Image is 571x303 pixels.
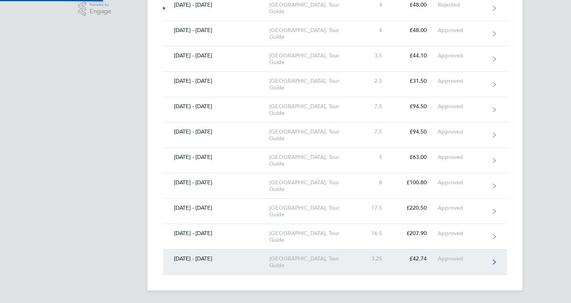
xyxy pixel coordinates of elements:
[163,154,270,160] div: [DATE] - [DATE]
[163,173,507,199] a: [DATE] - [DATE][GEOGRAPHIC_DATA], Tour Guide8£100.80Approved
[163,27,270,34] div: [DATE] - [DATE]
[163,52,270,59] div: [DATE] - [DATE]
[163,148,507,173] a: [DATE] - [DATE][GEOGRAPHIC_DATA], Tour Guide5£63.00Approved
[359,27,393,34] div: 4
[438,78,486,84] div: Approved
[89,8,111,15] span: Engage
[438,255,486,262] div: Approved
[438,154,486,160] div: Approved
[393,255,438,262] div: £42.74
[393,230,438,237] div: £207.90
[438,52,486,59] div: Approved
[393,205,438,211] div: £220.50
[438,2,486,8] div: Rejected
[269,52,359,66] div: [GEOGRAPHIC_DATA], Tour Guide
[269,230,359,243] div: [GEOGRAPHIC_DATA], Tour Guide
[359,78,393,84] div: 2.5
[163,224,507,250] a: [DATE] - [DATE][GEOGRAPHIC_DATA], Tour Guide16.5£207.90Approved
[163,128,270,135] div: [DATE] - [DATE]
[393,52,438,59] div: £44.10
[359,179,393,186] div: 8
[359,255,393,262] div: 3.25
[163,46,507,72] a: [DATE] - [DATE][GEOGRAPHIC_DATA], Tour Guide3.5£44.10Approved
[269,27,359,40] div: [GEOGRAPHIC_DATA], Tour Guide
[269,255,359,269] div: [GEOGRAPHIC_DATA], Tour Guide
[393,154,438,160] div: £63.00
[438,205,486,211] div: Approved
[163,199,507,224] a: [DATE] - [DATE][GEOGRAPHIC_DATA], Tour Guide17.5£220.50Approved
[89,2,111,8] span: Powered by
[359,103,393,110] div: 7.5
[163,250,507,275] a: [DATE] - [DATE][GEOGRAPHIC_DATA], Tour Guide3.25£42.74Approved
[393,103,438,110] div: £94.50
[163,21,507,46] a: [DATE] - [DATE][GEOGRAPHIC_DATA], Tour Guide4£48.00Approved
[269,179,359,192] div: [GEOGRAPHIC_DATA], Tour Guide
[359,128,393,135] div: 7.5
[163,97,507,123] a: [DATE] - [DATE][GEOGRAPHIC_DATA], Tour Guide7.5£94.50Approved
[393,179,438,186] div: £100.80
[163,123,507,148] a: [DATE] - [DATE][GEOGRAPHIC_DATA], Tour Guide7.5£94.50Approved
[438,179,486,186] div: Approved
[163,179,270,186] div: [DATE] - [DATE]
[269,78,359,91] div: [GEOGRAPHIC_DATA], Tour Guide
[163,205,270,211] div: [DATE] - [DATE]
[269,205,359,218] div: [GEOGRAPHIC_DATA], Tour Guide
[393,128,438,135] div: £94.50
[438,128,486,135] div: Approved
[359,154,393,160] div: 5
[359,205,393,211] div: 17.5
[438,27,486,34] div: Approved
[359,52,393,59] div: 3.5
[438,103,486,110] div: Approved
[78,2,111,16] a: Powered byEngage
[163,230,270,237] div: [DATE] - [DATE]
[269,128,359,142] div: [GEOGRAPHIC_DATA], Tour Guide
[163,103,270,110] div: [DATE] - [DATE]
[393,27,438,34] div: £48.00
[359,2,393,8] div: 4
[269,154,359,167] div: [GEOGRAPHIC_DATA], Tour Guide
[393,78,438,84] div: £31.50
[163,2,270,8] div: [DATE] - [DATE]
[163,78,270,84] div: [DATE] - [DATE]
[359,230,393,237] div: 16.5
[393,2,438,8] div: £48.00
[163,72,507,97] a: [DATE] - [DATE][GEOGRAPHIC_DATA], Tour Guide2.5£31.50Approved
[269,2,359,15] div: [GEOGRAPHIC_DATA], Tour Guide
[163,255,270,262] div: [DATE] - [DATE]
[269,103,359,116] div: [GEOGRAPHIC_DATA], Tour Guide
[438,230,486,237] div: Approved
